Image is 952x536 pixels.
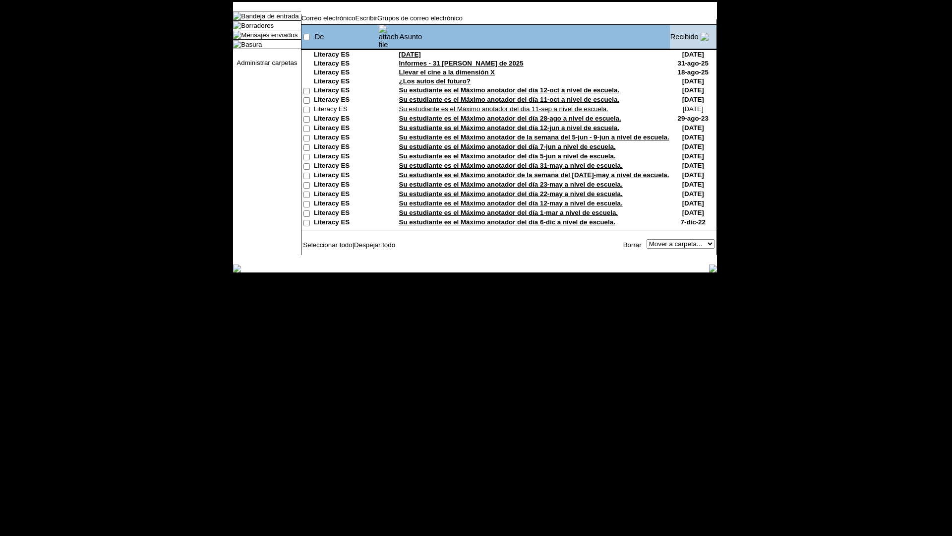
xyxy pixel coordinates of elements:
[400,33,422,41] a: Asunto
[314,218,378,228] td: Literacy ES
[356,14,377,22] a: Escribir
[399,162,623,169] a: Su estudiante es el Máximo anotador del día 31-may a nivel de escuela.
[399,68,495,76] a: Llevar el cine a la dimensión X
[682,86,704,94] nobr: [DATE]
[314,190,378,200] td: Literacy ES
[233,265,241,272] img: table_footer_left.gif
[399,171,669,179] a: Su estudiante es el Máximo anotador de la semana del [DATE]-may a nivel de escuela.
[233,12,241,20] img: folder_icon_pick.gif
[399,209,618,216] a: Su estudiante es el Máximo anotador del día 1-mar a nivel de escuela.
[399,60,524,67] a: Informes - 31 [PERSON_NAME] de 2025
[682,96,704,103] nobr: [DATE]
[241,41,262,48] a: Basura
[237,59,297,67] a: Administrar carpetas
[399,124,619,132] a: Su estudiante es el Máximo anotador del día 12-jun a nivel de escuela.
[379,25,399,49] img: attach file
[314,105,378,115] td: Literacy ES
[682,51,704,58] nobr: [DATE]
[623,241,642,249] a: Borrar
[301,239,422,250] td: |
[233,40,241,48] img: folder_icon.gif
[399,181,623,188] a: Su estudiante es el Máximo anotador del día 23-may a nivel de escuela.
[314,134,378,143] td: Literacy ES
[314,124,378,134] td: Literacy ES
[399,115,621,122] a: Su estudiante es el Máximo anotador del día 28-ago a nivel de escuela.
[314,51,378,60] td: Literacy ES
[315,33,324,41] a: De
[233,31,241,39] img: folder_icon.gif
[683,105,704,113] nobr: [DATE]
[314,209,378,218] td: Literacy ES
[399,152,616,160] a: Su estudiante es el Máximo anotador del día 5-jun a nivel de escuela.
[399,77,471,85] a: ¿Los autos del futuro?
[301,14,356,22] a: Correo electrónico
[241,31,297,39] a: Mensajes enviados
[682,162,704,169] nobr: [DATE]
[399,86,619,94] a: Su estudiante es el Máximo anotador del día 12-oct a nivel de escuela.
[314,68,378,77] td: Literacy ES
[399,200,623,207] a: Su estudiante es el Máximo anotador del día 12-may a nivel de escuela.
[678,60,709,67] nobr: 31-ago-25
[399,105,608,113] a: Su estudiante es el Máximo anotador del día 11-sep a nivel de escuela.
[709,265,717,272] img: table_footer_right.gif
[682,209,704,216] nobr: [DATE]
[682,152,704,160] nobr: [DATE]
[314,143,378,152] td: Literacy ES
[682,190,704,198] nobr: [DATE]
[681,218,706,226] nobr: 7-dic-22
[682,143,704,150] nobr: [DATE]
[399,134,669,141] a: Su estudiante es el Máximo anotador de la semana del 5-jun - 9-jun a nivel de escuela.
[399,143,616,150] a: Su estudiante es el Máximo anotador del día 7-jun a nivel de escuela.
[241,22,274,29] a: Borradores
[241,12,298,20] a: Bandeja de entrada
[399,218,615,226] a: Su estudiante es el Máximo anotador del día 6-dic a nivel de escuela.
[678,68,709,76] nobr: 18-ago-25
[314,115,378,124] td: Literacy ES
[314,86,378,96] td: Literacy ES
[314,162,378,171] td: Literacy ES
[399,51,421,58] a: [DATE]
[314,200,378,209] td: Literacy ES
[314,77,378,86] td: Literacy ES
[682,134,704,141] nobr: [DATE]
[682,171,704,179] nobr: [DATE]
[701,33,709,41] img: arrow_down.gif
[303,241,352,249] a: Seleccionar todo
[682,77,704,85] nobr: [DATE]
[354,241,395,249] a: Despejar todo
[233,21,241,29] img: folder_icon.gif
[314,171,378,181] td: Literacy ES
[377,14,463,22] a: Grupos de correo electrónico
[314,60,378,68] td: Literacy ES
[678,115,709,122] nobr: 29-ago-23
[399,96,619,103] a: Su estudiante es el Máximo anotador del día 11-oct a nivel de escuela.
[682,124,704,132] nobr: [DATE]
[314,152,378,162] td: Literacy ES
[314,96,378,105] td: Literacy ES
[682,181,704,188] nobr: [DATE]
[670,33,699,41] a: Recibido
[314,181,378,190] td: Literacy ES
[682,200,704,207] nobr: [DATE]
[399,190,623,198] a: Su estudiante es el Máximo anotador del día 22-may a nivel de escuela.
